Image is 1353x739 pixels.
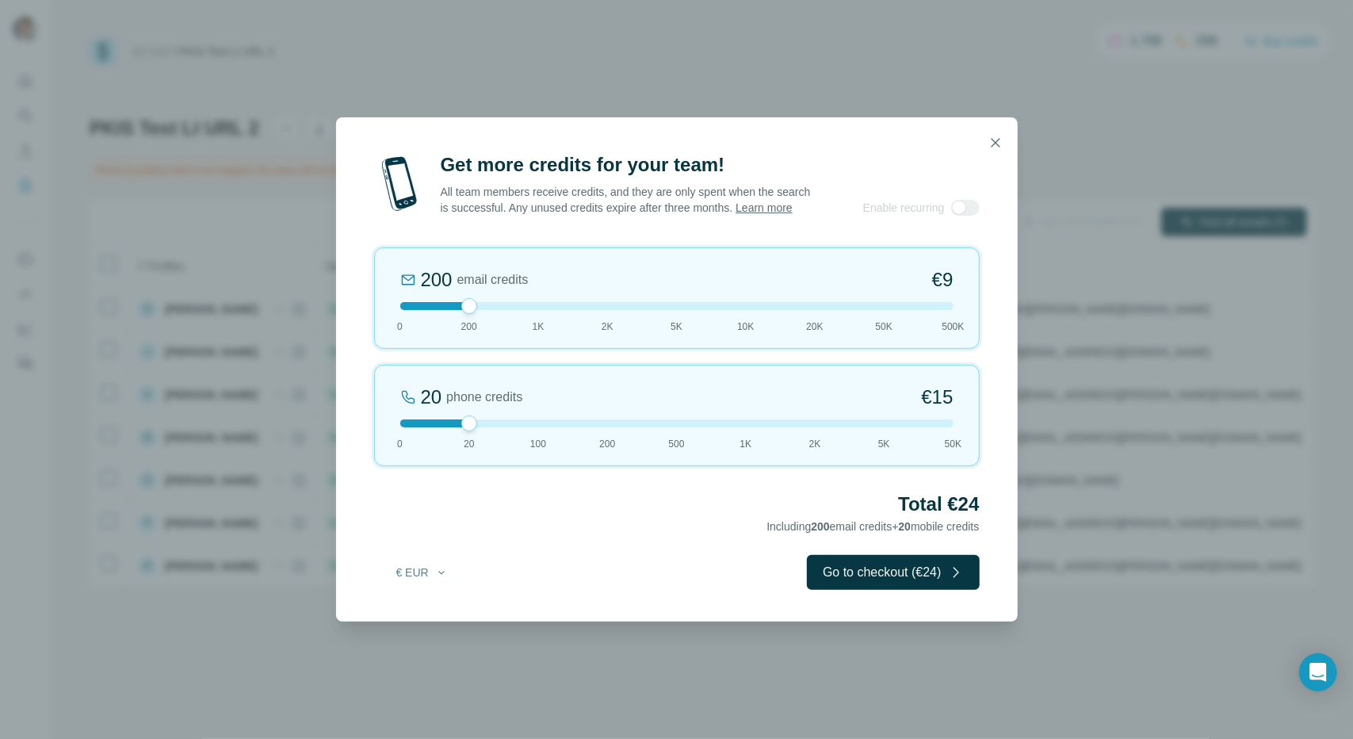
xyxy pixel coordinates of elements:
[374,492,980,517] h2: Total €24
[932,267,954,293] span: €9
[599,437,615,451] span: 200
[385,558,459,587] button: € EUR
[1299,653,1337,691] div: Open Intercom Messenger
[807,555,979,590] button: Go to checkout (€24)
[899,520,912,533] span: 20
[766,520,979,533] span: Including email credits + mobile credits
[921,385,953,410] span: €15
[602,320,613,334] span: 2K
[446,388,522,407] span: phone credits
[530,437,546,451] span: 100
[457,270,529,289] span: email credits
[397,320,403,334] span: 0
[374,152,425,216] img: mobile-phone
[945,437,961,451] span: 50K
[671,320,682,334] span: 5K
[464,437,474,451] span: 20
[533,320,545,334] span: 1K
[736,201,793,214] a: Learn more
[668,437,684,451] span: 500
[461,320,477,334] span: 200
[397,437,403,451] span: 0
[737,320,754,334] span: 10K
[876,320,892,334] span: 50K
[421,267,453,293] div: 200
[811,520,829,533] span: 200
[740,437,751,451] span: 1K
[809,437,821,451] span: 2K
[806,320,823,334] span: 20K
[878,437,890,451] span: 5K
[441,184,812,216] p: All team members receive credits, and they are only spent when the search is successful. Any unus...
[942,320,964,334] span: 500K
[421,385,442,410] div: 20
[863,200,945,216] span: Enable recurring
